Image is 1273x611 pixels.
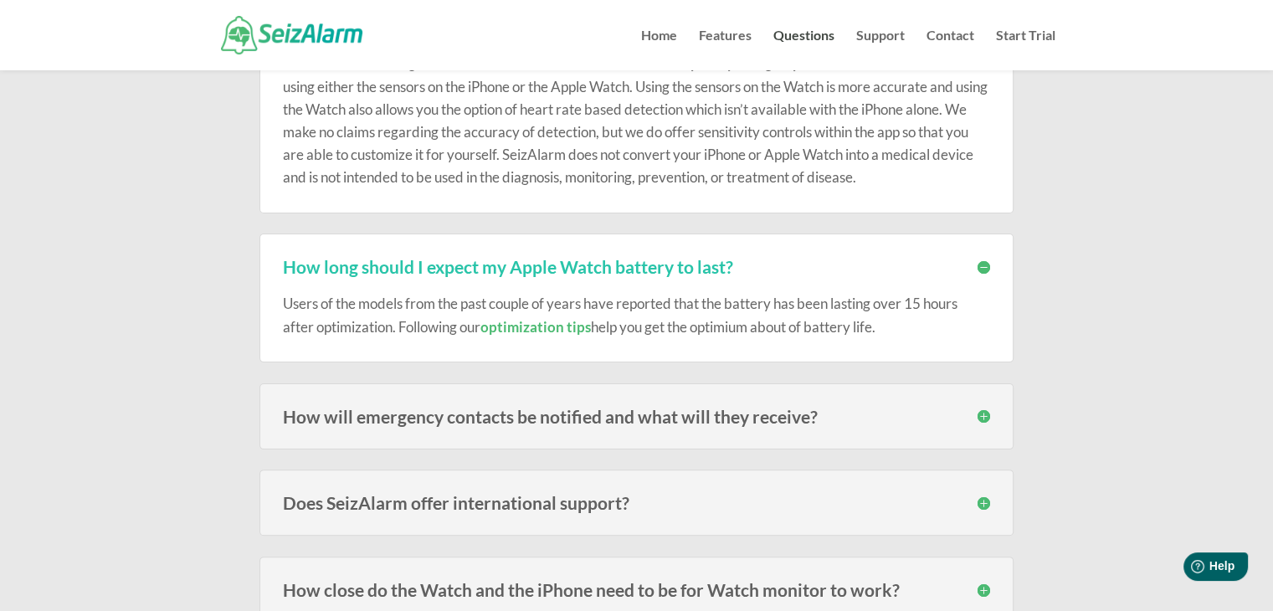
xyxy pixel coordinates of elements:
p: Detection is done using either the sensors on the iPhone or the Apple Watch. Using the sensors on... [283,52,990,188]
a: Support [856,29,905,70]
h3: Does SeizAlarm offer international support? [283,494,990,511]
p: Users of the models from the past couple of years have reported that the battery has been lasting... [283,292,990,337]
a: Contact [927,29,974,70]
h3: How long should I expect my Apple Watch battery to last? [283,258,990,275]
h3: How will emergency contacts be notified and what will they receive? [283,408,990,425]
h3: How close do the Watch and the iPhone need to be for Watch monitor to work? [283,581,990,598]
a: optimization tips [480,318,591,336]
a: Start Trial [996,29,1055,70]
a: Questions [773,29,834,70]
a: Home [641,29,677,70]
iframe: Help widget launcher [1124,546,1255,593]
img: SeizAlarm [221,16,362,54]
a: Features [699,29,752,70]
